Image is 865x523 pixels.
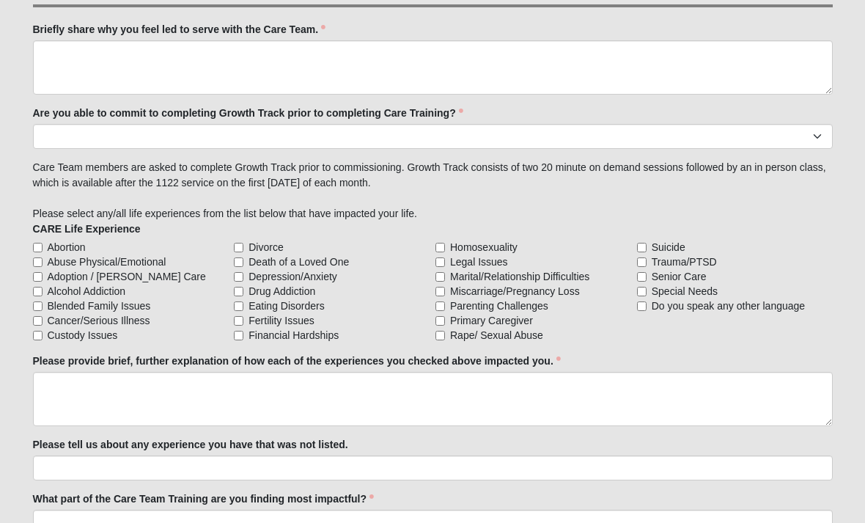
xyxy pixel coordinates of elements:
[249,255,349,269] span: Death of a Loved One
[33,491,375,506] label: What part of the Care Team Training are you finding most impactful?
[234,257,243,267] input: Death of a Loved One
[33,437,348,452] label: Please tell us about any experience you have that was not listed.
[652,299,805,313] span: Do you speak any other language
[637,243,647,252] input: Suicide
[249,240,283,255] span: Divorce
[249,284,315,299] span: Drug Addiction
[48,284,126,299] span: Alcohol Addiction
[435,301,445,311] input: Parenting Challenges
[435,257,445,267] input: Legal Issues
[435,331,445,340] input: Rape/ Sexual Abuse
[637,257,647,267] input: Trauma/PTSD
[234,316,243,326] input: Fertility Issues
[33,287,43,296] input: Alcohol Addiction
[450,240,518,255] span: Homosexuality
[234,272,243,282] input: Depression/Anxiety
[435,243,445,252] input: Homosexuality
[249,313,314,328] span: Fertility Issues
[450,313,533,328] span: Primary Caregiver
[48,313,150,328] span: Cancer/Serious Illness
[33,316,43,326] input: Cancer/Serious Illness
[234,331,243,340] input: Financial Hardships
[652,269,707,284] span: Senior Care
[249,328,339,343] span: Financial Hardships
[637,287,647,296] input: Special Needs
[435,316,445,326] input: Primary Caregiver
[234,301,243,311] input: Eating Disorders
[33,331,43,340] input: Custody Issues
[33,272,43,282] input: Adoption / [PERSON_NAME] Care
[48,269,206,284] span: Adoption / [PERSON_NAME] Care
[249,269,337,284] span: Depression/Anxiety
[33,106,463,120] label: Are you able to commit to completing Growth Track prior to completing Care Training?
[652,284,718,299] span: Special Needs
[33,354,561,368] label: Please provide brief, further explanation of how each of the experiences you checked above impact...
[652,255,717,269] span: Trauma/PTSD
[48,240,86,255] span: Abortion
[637,272,647,282] input: Senior Care
[48,255,166,269] span: Abuse Physical/Emotional
[637,301,647,311] input: Do you speak any other language
[450,299,548,313] span: Parenting Challenges
[33,301,43,311] input: Blended Family Issues
[33,22,326,37] label: Briefly share why you feel led to serve with the Care Team.
[33,243,43,252] input: Abortion
[450,269,589,284] span: Marital/Relationship Difficulties
[33,222,141,236] label: CARE Life Experience
[435,287,445,296] input: Miscarriage/Pregnancy Loss
[450,255,508,269] span: Legal Issues
[435,272,445,282] input: Marital/Relationship Difficulties
[234,287,243,296] input: Drug Addiction
[48,328,118,343] span: Custody Issues
[450,328,543,343] span: Rape/ Sexual Abuse
[450,284,580,299] span: Miscarriage/Pregnancy Loss
[33,257,43,267] input: Abuse Physical/Emotional
[48,299,151,313] span: Blended Family Issues
[249,299,325,313] span: Eating Disorders
[234,243,243,252] input: Divorce
[652,240,685,255] span: Suicide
